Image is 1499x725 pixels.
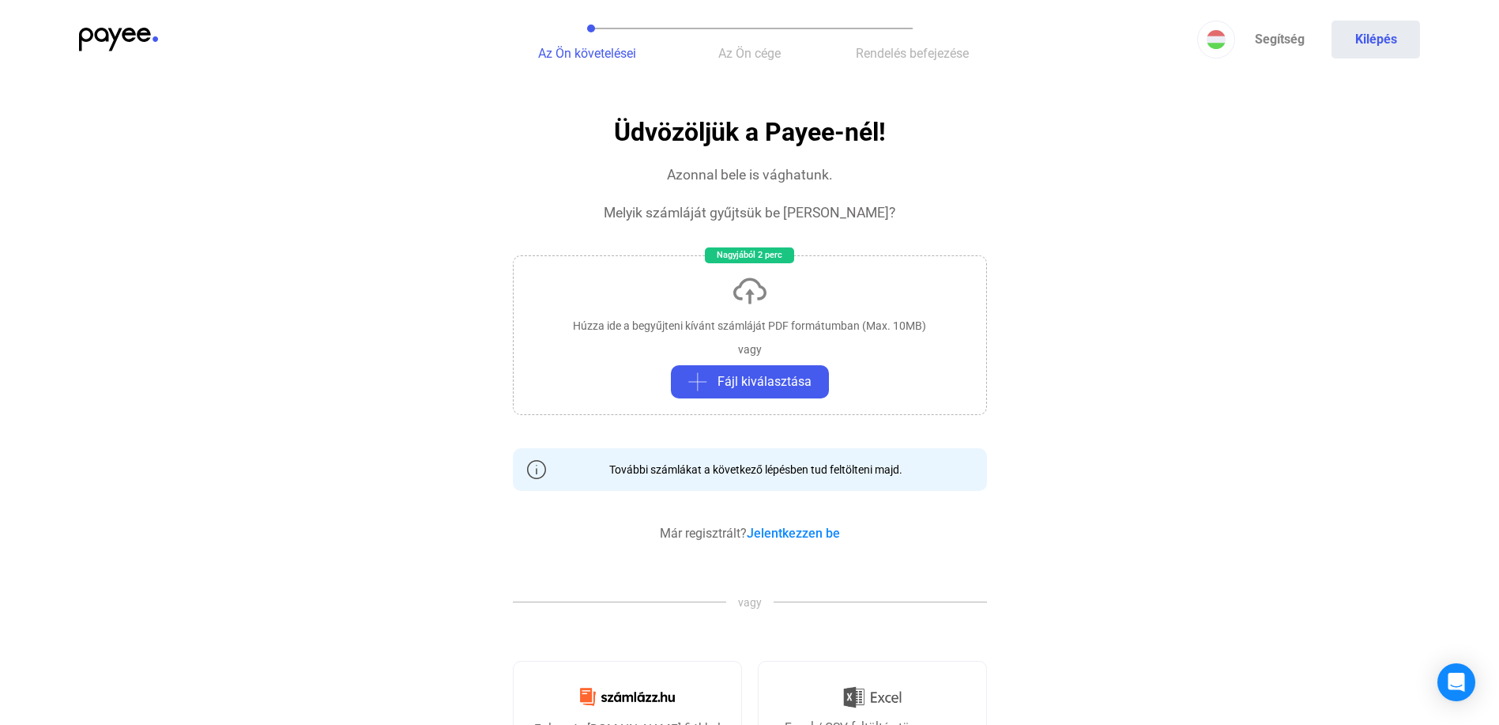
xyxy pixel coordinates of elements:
img: HU [1207,30,1226,49]
span: Az Ön cége [718,46,781,61]
div: Nagyjából 2 perc [705,247,794,263]
button: HU [1197,21,1235,59]
a: Segítség [1235,21,1324,59]
div: Már regisztrált? [660,524,840,543]
button: Kilépés [1331,21,1420,59]
img: payee-logo [79,28,158,51]
span: Fájl kiválasztása [717,372,812,391]
div: További számlákat a következő lépésben tud feltölteni majd. [597,462,902,478]
img: Kitűnik [843,681,902,714]
span: Rendelés befejezése [856,46,969,61]
a: Jelentkezzen be [747,526,840,541]
div: vagy [738,342,762,357]
img: plusz-szürke [688,372,707,391]
div: Nyissa meg az Intercom Messengert [1437,663,1475,701]
h1: Üdvözöljük a Payee-nél! [614,119,886,146]
span: vagy [726,595,774,610]
img: Számlázz.hu [571,678,684,716]
img: információ-szürke-körvonal [527,460,546,479]
span: Az Ön követelései [538,46,636,61]
div: Azonnal bele is vághatunk. [667,165,833,184]
div: Melyik számláját gyűjtsük be [PERSON_NAME]? [604,203,895,222]
div: Húzza ide a begyűjteni kívánt számláját PDF formátumban (Max. 10MB) [573,318,926,334]
img: feltöltés-felhő [731,272,769,310]
button: plusz-szürkeFájl kiválasztása [671,365,829,398]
